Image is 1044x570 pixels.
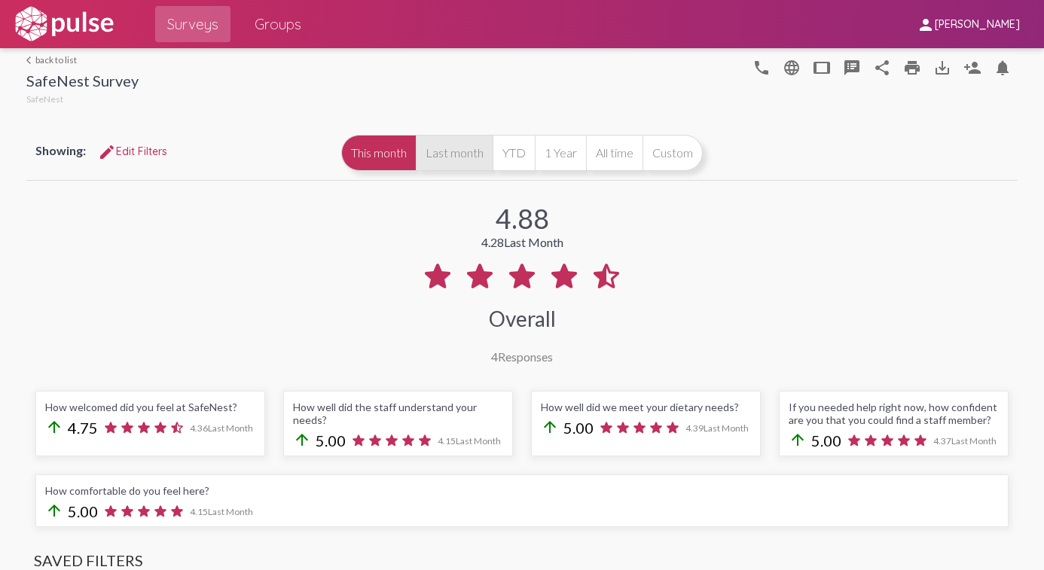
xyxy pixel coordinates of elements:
a: Surveys [155,6,230,42]
mat-icon: arrow_upward [45,418,63,436]
span: Edit Filters [98,145,167,158]
span: Last Month [704,422,749,434]
a: Groups [243,6,313,42]
span: Groups [255,11,301,38]
button: Person [957,52,988,82]
mat-icon: speaker_notes [843,59,861,77]
span: Last Month [504,235,563,249]
mat-icon: Bell [994,59,1012,77]
span: Last Month [951,435,997,447]
div: How welcomed did you feel at SafeNest? [45,401,255,413]
div: How well did we meet your dietary needs? [541,401,751,413]
mat-icon: arrow_upward [541,418,559,436]
mat-icon: language [752,59,771,77]
button: language [746,52,777,82]
a: print [897,52,927,82]
span: 5.00 [316,431,346,450]
div: 4.88 [496,202,549,235]
mat-icon: arrow_upward [293,431,311,449]
button: This month [341,135,416,171]
button: Download [927,52,957,82]
span: 5.00 [563,419,594,437]
button: YTD [493,135,535,171]
button: All time [586,135,643,171]
mat-icon: tablet [813,59,831,77]
span: Last Month [456,435,501,447]
a: back to list [26,54,139,66]
span: 4.37 [933,435,997,447]
mat-icon: Share [873,59,891,77]
button: Bell [988,52,1018,82]
span: Last Month [208,422,253,434]
div: If you needed help right now, how confident are you that you could find a staff member? [789,401,999,426]
span: 4.15 [438,435,501,447]
div: How well did the staff understand your needs? [293,401,503,426]
mat-icon: person [917,16,935,34]
div: SafeNest Survey [26,72,139,93]
span: [PERSON_NAME] [935,18,1020,32]
button: tablet [807,52,837,82]
span: 4 [491,349,498,364]
mat-icon: Person [963,59,981,77]
button: Custom [643,135,703,171]
span: 5.00 [68,502,98,520]
button: [PERSON_NAME] [905,10,1032,38]
span: 4.75 [68,419,98,437]
span: Surveys [167,11,218,38]
mat-icon: Download [933,59,951,77]
button: Edit FiltersEdit Filters [86,138,179,165]
button: language [777,52,807,82]
button: Last month [416,135,493,171]
div: How comfortable do you feel here? [45,484,1000,497]
span: 4.15 [190,506,253,517]
mat-icon: arrow_upward [45,501,63,520]
mat-icon: language [783,59,801,77]
button: Share [867,52,897,82]
span: 4.39 [685,422,749,434]
button: 1 Year [535,135,586,171]
mat-icon: arrow_upward [789,431,807,449]
div: 4.28 [481,235,563,249]
mat-icon: Edit Filters [98,143,116,161]
mat-icon: print [903,59,921,77]
mat-icon: arrow_back_ios [26,56,35,65]
img: white-logo.svg [12,5,116,43]
div: Responses [491,349,553,364]
span: Last Month [208,506,253,517]
span: SafeNest [26,93,63,105]
span: Showing: [35,143,86,157]
span: 4.36 [190,422,253,434]
div: Overall [489,306,556,331]
span: 5.00 [811,431,841,450]
button: speaker_notes [837,52,867,82]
